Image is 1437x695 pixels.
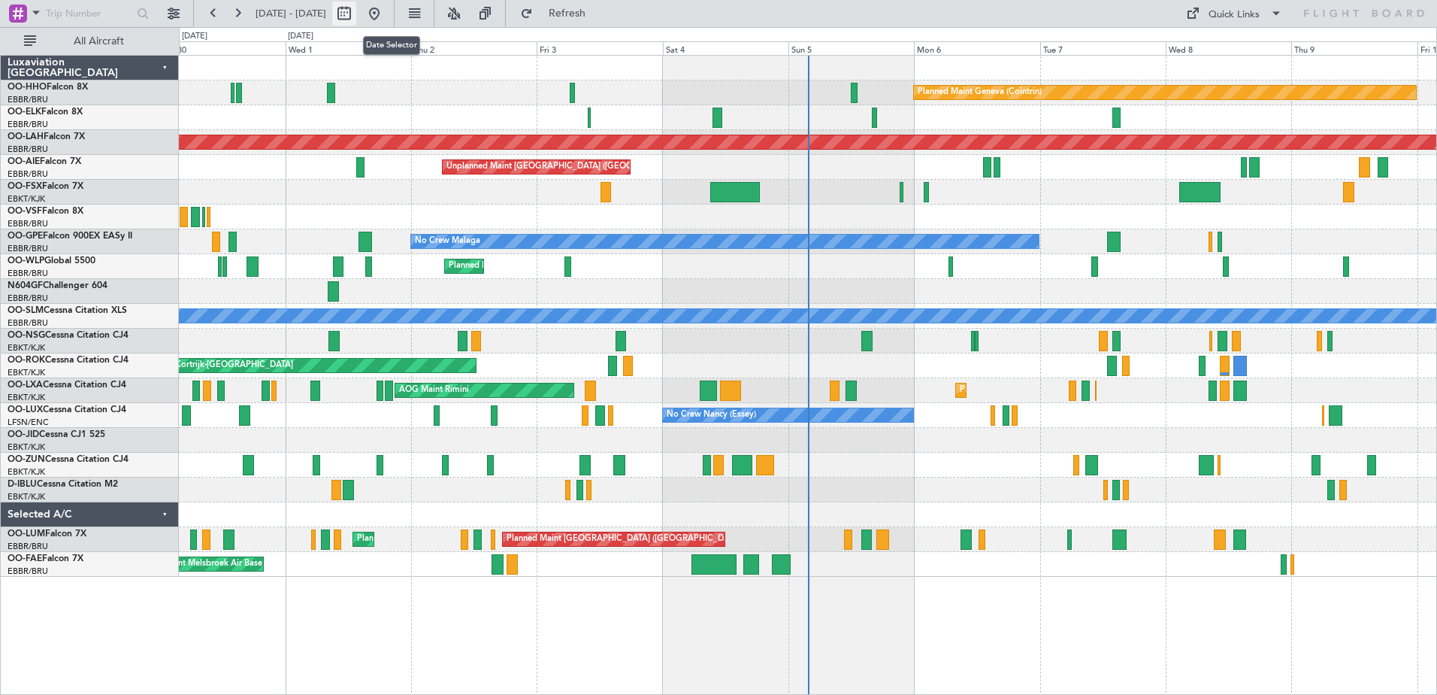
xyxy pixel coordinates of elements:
[8,182,42,191] span: OO-FSX
[46,2,132,25] input: Trip Number
[8,218,48,229] a: EBBR/BRU
[8,554,83,563] a: OO-FAEFalcon 7X
[8,157,81,166] a: OO-AIEFalcon 7X
[8,430,105,439] a: OO-JIDCessna CJ1 525
[8,306,44,315] span: OO-SLM
[8,405,126,414] a: OO-LUXCessna Citation CJ4
[8,94,48,105] a: EBBR/BRU
[960,379,1135,402] div: Planned Maint Kortrijk-[GEOGRAPHIC_DATA]
[8,342,45,354] a: EBKT/KJK
[8,430,39,439] span: OO-JID
[17,29,163,53] button: All Aircraft
[8,108,83,117] a: OO-ELKFalcon 8X
[8,132,85,141] a: OO-LAHFalcon 7X
[159,41,285,55] div: Tue 30
[8,480,118,489] a: D-IBLUCessna Citation M2
[8,293,48,304] a: EBBR/BRU
[8,207,83,216] a: OO-VSFFalcon 8X
[8,530,86,539] a: OO-LUMFalcon 7X
[8,281,107,290] a: N604GFChallenger 604
[8,83,47,92] span: OO-HHO
[8,132,44,141] span: OO-LAH
[182,30,207,43] div: [DATE]
[363,36,420,55] div: Date Selector
[8,491,45,502] a: EBKT/KJK
[8,268,48,279] a: EBBR/BRU
[663,41,788,55] div: Sat 4
[449,255,557,278] div: Planned Maint Milan (Linate)
[8,480,37,489] span: D-IBLU
[8,392,45,403] a: EBKT/KJK
[256,7,326,20] span: [DATE] - [DATE]
[8,306,127,315] a: OO-SLMCessna Citation XLS
[288,30,313,43] div: [DATE]
[667,404,756,426] div: No Crew Nancy (Essey)
[8,168,48,180] a: EBBR/BRU
[8,554,42,563] span: OO-FAE
[536,8,599,19] span: Refresh
[8,455,45,464] span: OO-ZUN
[8,442,45,453] a: EBKT/KJK
[8,381,43,390] span: OO-LXA
[8,331,45,340] span: OO-NSG
[8,144,48,155] a: EBBR/BRU
[8,83,88,92] a: OO-HHOFalcon 8X
[8,356,129,365] a: OO-ROKCessna Citation CJ4
[8,466,45,478] a: EBKT/KJK
[513,2,604,26] button: Refresh
[1209,8,1260,23] div: Quick Links
[507,528,779,551] div: Planned Maint [GEOGRAPHIC_DATA] ([GEOGRAPHIC_DATA] National)
[8,119,48,130] a: EBBR/BRU
[8,193,45,205] a: EBKT/KJK
[399,379,469,402] div: AOG Maint Rimini
[8,566,48,577] a: EBBR/BRU
[8,281,43,290] span: N604GF
[8,232,43,241] span: OO-GPE
[1291,41,1417,55] div: Thu 9
[8,367,45,378] a: EBKT/KJK
[1178,2,1290,26] button: Quick Links
[8,243,48,254] a: EBBR/BRU
[8,157,40,166] span: OO-AIE
[286,41,411,55] div: Wed 1
[8,541,48,552] a: EBBR/BRU
[415,230,480,253] div: No Crew Malaga
[537,41,662,55] div: Fri 3
[411,41,537,55] div: Thu 2
[129,354,293,377] div: AOG Maint Kortrijk-[GEOGRAPHIC_DATA]
[1166,41,1291,55] div: Wed 8
[914,41,1039,55] div: Mon 6
[8,256,95,266] a: OO-WLPGlobal 5500
[8,356,45,365] span: OO-ROK
[8,317,48,329] a: EBBR/BRU
[8,417,49,428] a: LFSN/ENC
[1040,41,1166,55] div: Tue 7
[8,207,42,216] span: OO-VSF
[39,36,159,47] span: All Aircraft
[8,455,129,464] a: OO-ZUNCessna Citation CJ4
[918,81,1042,104] div: Planned Maint Geneva (Cointrin)
[8,331,129,340] a: OO-NSGCessna Citation CJ4
[8,182,83,191] a: OO-FSXFalcon 7X
[788,41,914,55] div: Sun 5
[8,232,132,241] a: OO-GPEFalcon 900EX EASy II
[8,405,43,414] span: OO-LUX
[8,530,45,539] span: OO-LUM
[8,381,126,390] a: OO-LXACessna Citation CJ4
[446,156,694,178] div: Unplanned Maint [GEOGRAPHIC_DATA] ([GEOGRAPHIC_DATA])
[8,256,44,266] span: OO-WLP
[357,528,629,551] div: Planned Maint [GEOGRAPHIC_DATA] ([GEOGRAPHIC_DATA] National)
[8,108,41,117] span: OO-ELK
[142,553,262,575] div: AOG Maint Melsbroek Air Base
